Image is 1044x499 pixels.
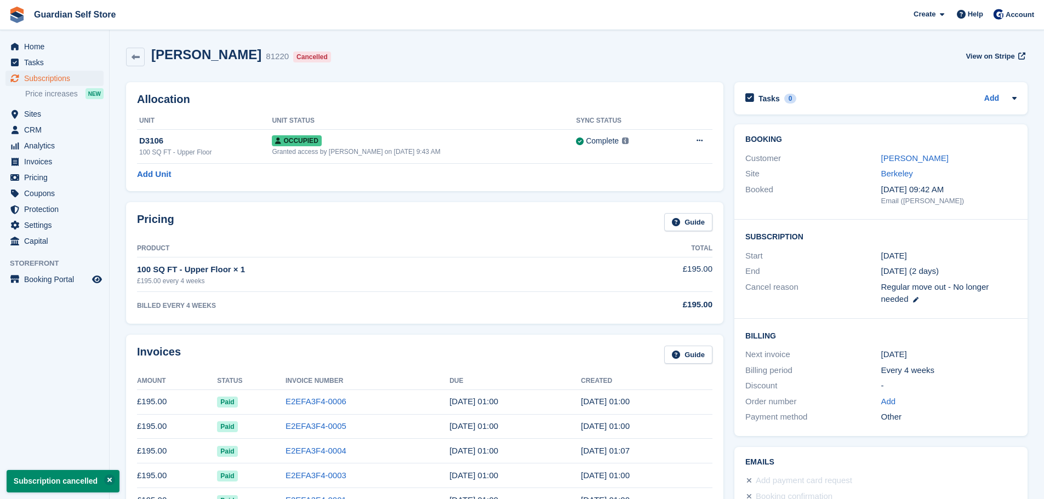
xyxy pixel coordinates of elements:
a: Add Unit [137,168,171,181]
td: £195.00 [137,463,217,488]
td: £195.00 [137,389,217,414]
a: Add [984,93,999,105]
div: BILLED EVERY 4 WEEKS [137,301,588,311]
div: [DATE] [881,348,1017,361]
a: Guardian Self Store [30,5,120,24]
a: Berkeley [881,169,913,178]
div: 0 [784,94,797,104]
span: Storefront [10,258,109,269]
a: menu [5,154,104,169]
h2: Subscription [745,231,1017,242]
th: Status [217,372,286,390]
time: 2025-07-06 00:00:00 UTC [449,421,498,431]
h2: Pricing [137,213,174,231]
h2: [PERSON_NAME] [151,47,261,62]
div: Add payment card request [756,474,852,487]
div: £195.00 every 4 weeks [137,276,588,286]
span: Home [24,39,90,54]
span: Analytics [24,138,90,153]
th: Total [588,240,712,257]
time: 2025-08-03 00:00:00 UTC [449,397,498,406]
div: Every 4 weeks [881,364,1017,377]
th: Due [449,372,581,390]
div: Complete [586,135,619,147]
div: NEW [85,88,104,99]
div: Next invoice [745,348,881,361]
a: Guide [664,213,712,231]
div: Email ([PERSON_NAME]) [881,196,1017,207]
div: End [745,265,881,278]
span: Price increases [25,89,78,99]
a: Guide [664,346,712,364]
time: 2025-04-12 00:00:00 UTC [881,250,907,262]
time: 2025-07-05 00:00:13 UTC [581,421,630,431]
img: icon-info-grey-7440780725fd019a000dd9b08b2336e03edf1995a4989e88bcd33f0948082b44.svg [622,137,629,144]
a: menu [5,71,104,86]
div: 100 SQ FT - Upper Floor [139,147,272,157]
h2: Invoices [137,346,181,364]
time: 2025-06-07 00:07:47 UTC [581,446,630,455]
a: Price increases NEW [25,88,104,100]
span: Protection [24,202,90,217]
span: Booking Portal [24,272,90,287]
span: Occupied [272,135,321,146]
a: E2EFA3F4-0003 [286,471,346,480]
th: Unit Status [272,112,576,130]
span: Sites [24,106,90,122]
th: Invoice Number [286,372,449,390]
span: Help [968,9,983,20]
time: 2025-08-02 00:00:49 UTC [581,397,630,406]
a: [PERSON_NAME] [881,153,949,163]
span: Create [914,9,935,20]
th: Sync Status [576,112,671,130]
time: 2025-05-10 00:00:13 UTC [581,471,630,480]
th: Product [137,240,588,257]
a: menu [5,122,104,137]
div: Other [881,411,1017,423]
a: E2EFA3F4-0005 [286,421,346,431]
div: Billing period [745,364,881,377]
span: View on Stripe [966,51,1014,62]
time: 2025-06-08 00:00:00 UTC [449,446,498,455]
a: menu [5,233,104,249]
span: Settings [24,217,90,233]
th: Unit [137,112,272,130]
a: menu [5,202,104,217]
a: View on Stripe [961,47,1028,65]
p: Subscription cancelled [7,470,119,492]
div: Discount [745,380,881,392]
div: [DATE] 09:42 AM [881,183,1017,196]
span: Capital [24,233,90,249]
h2: Billing [745,330,1017,341]
div: Site [745,168,881,180]
h2: Emails [745,458,1017,467]
div: Cancel reason [745,281,881,306]
span: Tasks [24,55,90,70]
div: Start [745,250,881,262]
td: £195.00 [137,414,217,439]
div: £195.00 [588,299,712,311]
span: Coupons [24,186,90,201]
th: Created [581,372,712,390]
span: Subscriptions [24,71,90,86]
a: E2EFA3F4-0004 [286,446,346,455]
div: Customer [745,152,881,165]
a: menu [5,106,104,122]
div: - [881,380,1017,392]
a: Add [881,395,896,408]
span: CRM [24,122,90,137]
div: 100 SQ FT - Upper Floor × 1 [137,263,588,276]
span: Account [1006,9,1034,20]
span: [DATE] (2 days) [881,266,939,276]
span: Paid [217,471,237,481]
a: menu [5,39,104,54]
a: E2EFA3F4-0006 [286,397,346,406]
div: Order number [745,395,881,408]
h2: Allocation [137,93,712,106]
h2: Tasks [758,94,780,104]
div: Booked [745,183,881,207]
th: Amount [137,372,217,390]
div: Payment method [745,411,881,423]
div: Granted access by [PERSON_NAME] on [DATE] 9:43 AM [272,147,576,157]
a: menu [5,138,104,153]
